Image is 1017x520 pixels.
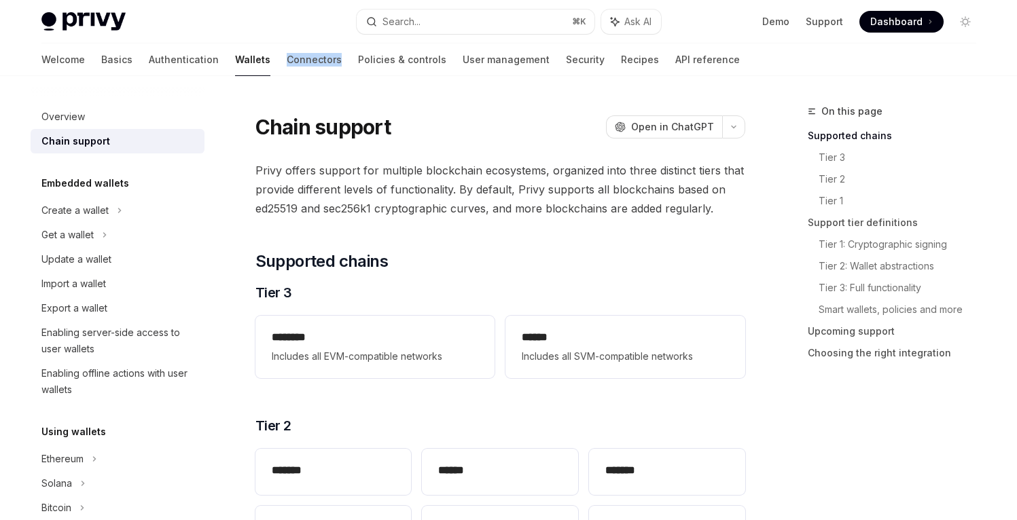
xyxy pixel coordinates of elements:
[505,316,745,378] a: **** *Includes all SVM-compatible networks
[819,299,987,320] a: Smart wallets, policies and more
[624,15,652,29] span: Ask AI
[819,168,987,190] a: Tier 2
[41,12,126,31] img: light logo
[819,147,987,168] a: Tier 3
[41,43,85,76] a: Welcome
[31,105,204,129] a: Overview
[821,103,882,119] span: On this page
[255,115,391,139] h1: Chain support
[357,10,594,34] button: Search...⌘K
[149,43,219,76] a: Authentication
[358,43,446,76] a: Policies & controls
[31,320,204,361] a: Enabling server-side access to user wallets
[808,212,987,234] a: Support tier definitions
[287,43,342,76] a: Connectors
[31,361,204,402] a: Enabling offline actions with user wallets
[631,120,714,134] span: Open in ChatGPT
[808,320,987,342] a: Upcoming support
[41,475,72,491] div: Solana
[41,500,71,516] div: Bitcoin
[806,15,843,29] a: Support
[819,277,987,299] a: Tier 3: Full functionality
[675,43,740,76] a: API reference
[41,365,196,398] div: Enabling offline actions with user wallets
[41,300,107,316] div: Export a wallet
[522,348,728,365] span: Includes all SVM-compatible networks
[808,125,987,147] a: Supported chains
[41,202,109,219] div: Create a wallet
[621,43,659,76] a: Recipes
[954,11,976,33] button: Toggle dark mode
[41,451,84,467] div: Ethereum
[859,11,944,33] a: Dashboard
[463,43,550,76] a: User management
[41,251,111,267] div: Update a wallet
[41,324,196,357] div: Enabling server-side access to user wallets
[819,255,987,277] a: Tier 2: Wallet abstractions
[31,296,204,320] a: Export a wallet
[41,227,94,243] div: Get a wallet
[601,10,661,34] button: Ask AI
[255,416,291,435] span: Tier 2
[31,247,204,272] a: Update a wallet
[41,175,129,191] h5: Embedded wallets
[255,161,745,218] span: Privy offers support for multiple blockchain ecosystems, organized into three distinct tiers that...
[41,109,85,125] div: Overview
[31,129,204,153] a: Chain support
[41,424,106,440] h5: Using wallets
[382,14,421,30] div: Search...
[819,234,987,255] a: Tier 1: Cryptographic signing
[41,133,110,149] div: Chain support
[819,190,987,212] a: Tier 1
[255,283,292,302] span: Tier 3
[31,272,204,296] a: Import a wallet
[101,43,132,76] a: Basics
[566,43,605,76] a: Security
[41,276,106,292] div: Import a wallet
[255,316,495,378] a: **** ***Includes all EVM-compatible networks
[606,115,722,138] button: Open in ChatGPT
[235,43,270,76] a: Wallets
[272,348,478,365] span: Includes all EVM-compatible networks
[572,16,586,27] span: ⌘ K
[762,15,789,29] a: Demo
[870,15,923,29] span: Dashboard
[808,342,987,364] a: Choosing the right integration
[255,250,388,272] span: Supported chains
